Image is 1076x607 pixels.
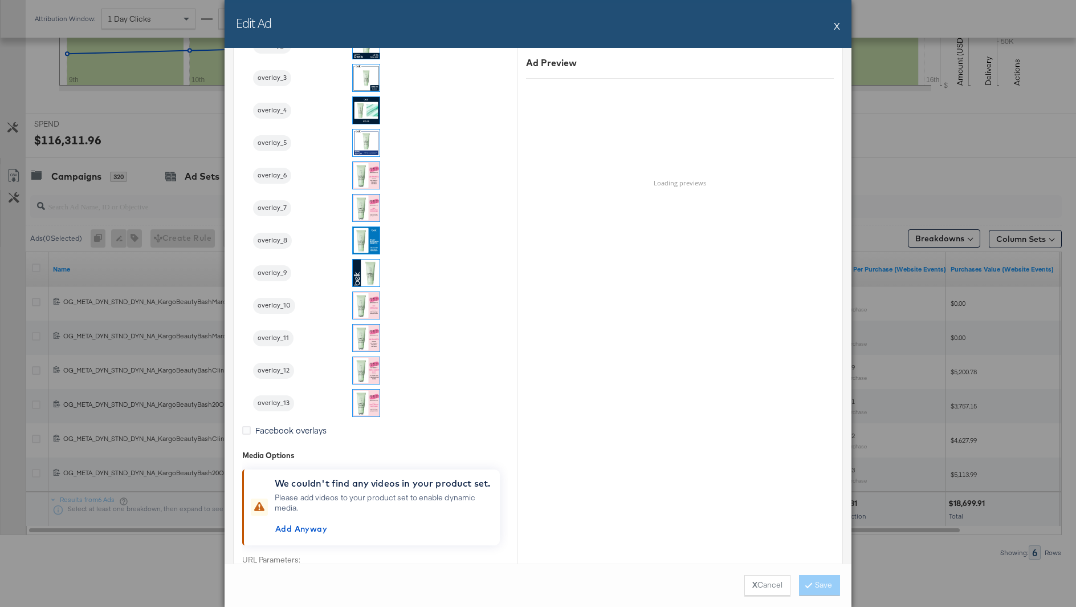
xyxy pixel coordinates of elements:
[236,14,271,31] h2: Edit Ad
[353,357,380,384] img: f14ryhBX2DjZk4P5xeX2fA.jpg
[253,334,294,343] span: overlay_11
[752,580,757,590] strong: X
[253,363,294,379] div: overlay_12
[353,130,380,156] img: fj2s_O3vcb3a1fnXcY90Xw.jpg
[353,64,380,91] img: 90HMWBp81LjrJaNuAAUmww.jpg
[271,520,332,539] button: Add Anyway
[242,555,508,565] label: URL Parameters:
[242,450,508,461] div: Media Options
[744,575,790,596] button: XCancel
[253,139,291,148] span: overlay_5
[353,227,380,254] img: KuvoXDCOGeX9iWxGvphxqQ.jpg
[526,56,834,70] div: Ad Preview
[353,292,380,319] img: zgsGANP4mj6Rj3BDrsHJhw.jpg
[253,399,294,408] span: overlay_13
[253,298,295,314] div: overlay_10
[253,171,291,180] span: overlay_6
[253,269,291,278] span: overlay_9
[253,168,291,184] div: overlay_6
[353,162,380,189] img: G_WNQcib0V1sZZ1AN1opiA.jpg
[253,135,291,151] div: overlay_5
[253,330,294,346] div: overlay_11
[253,200,291,216] div: overlay_7
[275,492,495,539] div: Please add videos to your product set to enable dynamic media.
[353,390,380,416] img: NEi9bE07gKj8P3CHXEcKUg.jpg
[353,195,380,221] img: zgsGANP4mj6Rj3BDrsHJhw.jpg
[275,522,327,536] span: Add Anyway
[253,265,291,281] div: overlay_9
[353,325,380,351] img: G_WNQcib0V1sZZ1AN1opiA.jpg
[253,366,294,375] span: overlay_12
[275,476,495,490] div: We couldn't find any videos in your product set.
[255,424,327,436] span: Facebook overlays
[353,260,380,286] img: 49c1NYojcGgGdZOgVnqs5A.jpg
[253,70,291,86] div: overlay_3
[253,236,292,245] span: overlay_8
[834,14,840,37] button: X
[253,103,291,119] div: overlay_4
[253,301,295,310] span: overlay_10
[353,97,380,124] img: 7n70XDfKFqji90iUrweRTw.jpg
[253,233,292,249] div: overlay_8
[253,204,291,213] span: overlay_7
[253,395,294,411] div: overlay_13
[517,179,842,187] h6: Loading previews
[253,74,291,83] span: overlay_3
[253,106,291,115] span: overlay_4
